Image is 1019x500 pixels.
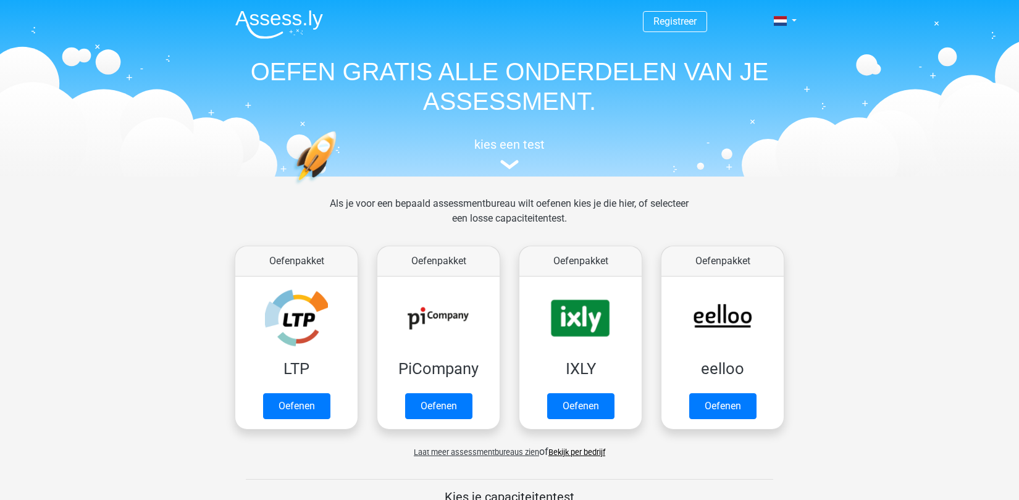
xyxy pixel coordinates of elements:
a: Oefenen [405,393,472,419]
img: Assessly [235,10,323,39]
a: Registreer [653,15,697,27]
a: Oefenen [689,393,757,419]
a: kies een test [225,137,794,170]
a: Oefenen [263,393,330,419]
h1: OEFEN GRATIS ALLE ONDERDELEN VAN JE ASSESSMENT. [225,57,794,116]
h5: kies een test [225,137,794,152]
a: Bekijk per bedrijf [548,448,605,457]
img: assessment [500,160,519,169]
a: Oefenen [547,393,614,419]
img: oefenen [293,131,384,243]
div: of [225,435,794,459]
div: Als je voor een bepaald assessmentbureau wilt oefenen kies je die hier, of selecteer een losse ca... [320,196,698,241]
span: Laat meer assessmentbureaus zien [414,448,539,457]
